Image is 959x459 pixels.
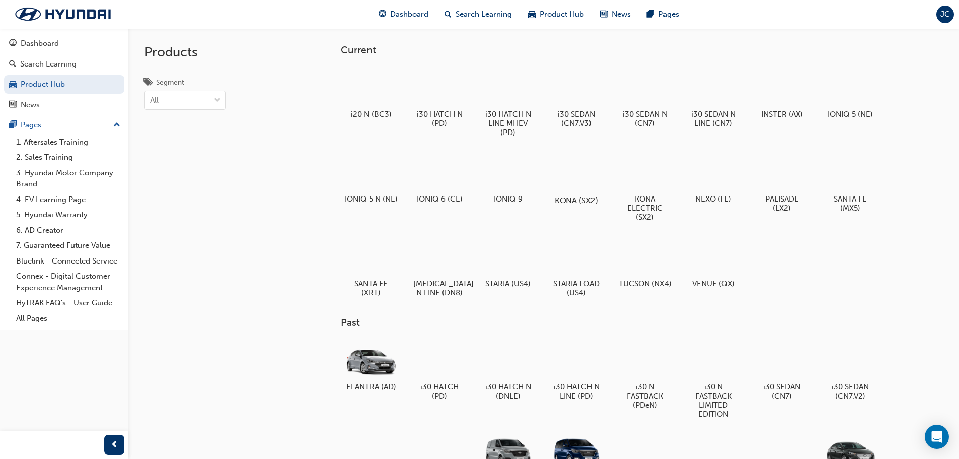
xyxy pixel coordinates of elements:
span: car-icon [528,8,536,21]
a: 4. EV Learning Page [12,192,124,208]
h5: i30 N FASTBACK (PDeN) [619,382,672,410]
h5: i30 HATCH N LINE MHEV (PD) [482,110,535,137]
a: Bluelink - Connected Service [12,253,124,269]
h5: IONIQ 5 (NE) [824,110,877,119]
span: Pages [658,9,679,20]
h5: STARIA LOAD (US4) [550,279,603,297]
h5: SANTA FE (MX5) [824,194,877,213]
h5: i30 HATCH N (DNLE) [482,382,535,401]
a: i30 HATCH N LINE (PD) [546,337,607,405]
a: KONA ELECTRIC (SX2) [615,149,675,225]
a: i30 SEDAN (CN7.V2) [820,337,880,405]
h5: i30 SEDAN (CN7.V3) [550,110,603,128]
h2: Products [144,44,226,60]
h5: TUCSON (NX4) [619,279,672,288]
a: STARIA LOAD (US4) [546,233,607,301]
div: Pages [21,119,41,131]
h5: IONIQ 9 [482,194,535,204]
span: pages-icon [647,8,654,21]
a: i30 SEDAN N (CN7) [615,64,675,132]
a: 6. AD Creator [12,223,124,238]
h5: i30 HATCH N (PD) [413,110,466,128]
h5: i30 SEDAN N (CN7) [619,110,672,128]
a: 3. Hyundai Motor Company Brand [12,165,124,192]
a: search-iconSearch Learning [436,4,520,25]
a: IONIQ 6 (CE) [409,149,470,207]
h5: KONA (SX2) [548,195,604,205]
button: DashboardSearch LearningProduct HubNews [4,32,124,116]
h5: [MEDICAL_DATA] N LINE (DN8) [413,279,466,297]
a: i30 SEDAN (CN7.V3) [546,64,607,132]
div: Dashboard [21,38,59,49]
a: 2. Sales Training [12,150,124,165]
span: down-icon [214,94,221,107]
h3: Current [341,44,913,56]
h5: i30 HATCH (PD) [413,382,466,401]
a: news-iconNews [592,4,639,25]
a: guage-iconDashboard [371,4,436,25]
a: Connex - Digital Customer Experience Management [12,269,124,295]
span: Dashboard [390,9,428,20]
a: i30 SEDAN (CN7) [752,337,812,405]
a: i30 N FASTBACK (PDeN) [615,337,675,414]
span: Product Hub [540,9,584,20]
h5: i20 N (BC3) [345,110,398,119]
span: JC [940,9,950,20]
h5: NEXO (FE) [687,194,740,204]
div: Segment [156,78,184,88]
button: JC [936,6,954,23]
h5: SANTA FE (XRT) [345,279,398,297]
span: prev-icon [111,439,118,451]
a: i30 HATCH N (PD) [409,64,470,132]
a: 1. Aftersales Training [12,135,124,150]
span: pages-icon [9,121,17,130]
h5: i30 HATCH N LINE (PD) [550,382,603,401]
span: search-icon [9,60,16,69]
h5: i30 SEDAN N LINE (CN7) [687,110,740,128]
div: Open Intercom Messenger [925,425,949,449]
a: KONA (SX2) [546,149,607,207]
span: up-icon [113,119,120,132]
div: All [150,95,159,106]
img: Trak [5,4,121,25]
a: News [4,96,124,114]
a: car-iconProduct Hub [520,4,592,25]
a: i30 HATCH N LINE MHEV (PD) [478,64,538,141]
span: guage-icon [379,8,386,21]
span: search-icon [445,8,452,21]
a: HyTRAK FAQ's - User Guide [12,295,124,311]
a: INSTER (AX) [752,64,812,122]
a: i30 HATCH N (DNLE) [478,337,538,405]
h5: INSTER (AX) [756,110,808,119]
a: SANTA FE (MX5) [820,149,880,216]
h5: i30 N FASTBACK LIMITED EDITION [687,382,740,419]
span: guage-icon [9,39,17,48]
button: Pages [4,116,124,135]
div: Search Learning [20,58,77,70]
a: [MEDICAL_DATA] N LINE (DN8) [409,233,470,301]
a: ELANTRA (AD) [341,337,401,396]
span: tags-icon [144,79,152,88]
a: 7. Guaranteed Future Value [12,238,124,253]
span: News [612,9,631,20]
span: news-icon [600,8,608,21]
a: IONIQ 9 [478,149,538,207]
a: STARIA (US4) [478,233,538,292]
a: Search Learning [4,55,124,74]
a: NEXO (FE) [683,149,744,207]
h5: IONIQ 5 N (NE) [345,194,398,204]
a: pages-iconPages [639,4,687,25]
a: VENUE (QX) [683,233,744,292]
a: All Pages [12,311,124,326]
h5: IONIQ 6 (CE) [413,194,466,204]
span: Search Learning [456,9,512,20]
span: car-icon [9,80,17,89]
span: news-icon [9,101,17,110]
a: i30 N FASTBACK LIMITED EDITION [683,337,744,423]
a: IONIQ 5 (NE) [820,64,880,122]
a: SANTA FE (XRT) [341,233,401,301]
h3: Past [341,317,913,329]
h5: i30 SEDAN (CN7.V2) [824,382,877,401]
h5: ELANTRA (AD) [345,382,398,391]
